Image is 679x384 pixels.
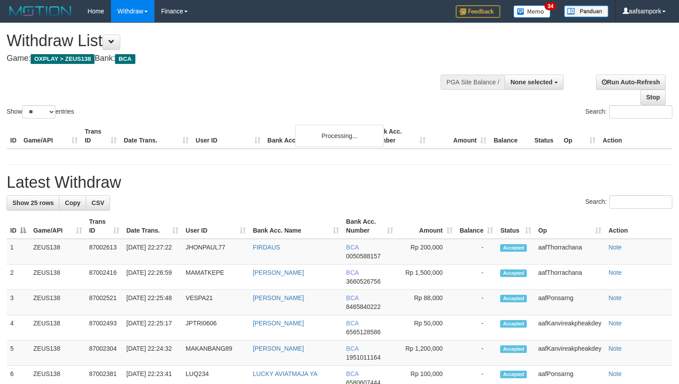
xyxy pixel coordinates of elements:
[7,195,59,210] a: Show 25 rows
[608,345,622,352] a: Note
[7,214,30,239] th: ID: activate to sort column descending
[456,315,497,340] td: -
[535,214,605,239] th: Op: activate to sort column ascending
[531,123,560,149] th: Status
[7,239,30,265] td: 1
[608,320,622,327] a: Note
[456,214,497,239] th: Balance: activate to sort column ascending
[30,265,86,290] td: ZEUS138
[596,75,666,90] a: Run Auto-Refresh
[253,320,304,327] a: [PERSON_NAME]
[608,244,622,251] a: Note
[182,214,249,239] th: User ID: activate to sort column ascending
[123,214,182,239] th: Date Trans.: activate to sort column ascending
[429,123,490,149] th: Amount
[535,290,605,315] td: aafPonsarng
[346,329,381,336] span: Copy 6565128586 to clipboard
[510,79,553,86] span: None selected
[249,214,343,239] th: Bank Acc. Name: activate to sort column ascending
[560,123,599,149] th: Op
[608,294,622,301] a: Note
[585,105,672,119] label: Search:
[30,290,86,315] td: ZEUS138
[346,244,359,251] span: BCA
[253,294,304,301] a: [PERSON_NAME]
[31,54,95,64] span: OXPLAY > ZEUS138
[535,340,605,366] td: aafKanvireakpheakdey
[605,214,672,239] th: Action
[497,214,534,239] th: Status: activate to sort column ascending
[456,239,497,265] td: -
[500,269,527,277] span: Accepted
[182,290,249,315] td: VESPA21
[368,123,429,149] th: Bank Acc. Number
[7,123,20,149] th: ID
[253,345,304,352] a: [PERSON_NAME]
[182,315,249,340] td: JPTRI0606
[397,340,456,366] td: Rp 1,200,000
[346,320,359,327] span: BCA
[123,315,182,340] td: [DATE] 22:25:17
[30,239,86,265] td: ZEUS138
[182,265,249,290] td: MAMATKEPE
[30,214,86,239] th: Game/API: activate to sort column ascending
[86,195,110,210] a: CSV
[346,294,359,301] span: BCA
[65,199,80,206] span: Copy
[441,75,505,90] div: PGA Site Balance /
[123,290,182,315] td: [DATE] 22:25:48
[295,125,384,147] div: Processing...
[609,195,672,209] input: Search:
[86,214,123,239] th: Trans ID: activate to sort column ascending
[609,105,672,119] input: Search:
[564,5,608,17] img: panduan.png
[182,340,249,366] td: MAKANBANG89
[535,315,605,340] td: aafKanvireakpheakdey
[346,303,381,310] span: Copy 8465840222 to clipboard
[91,199,104,206] span: CSV
[123,239,182,265] td: [DATE] 22:27:22
[20,123,81,149] th: Game/API
[346,354,381,361] span: Copy 1951011164 to clipboard
[7,315,30,340] td: 4
[640,90,666,105] a: Stop
[86,239,123,265] td: 87002613
[86,340,123,366] td: 87002304
[490,123,531,149] th: Balance
[30,340,86,366] td: ZEUS138
[397,315,456,340] td: Rp 50,000
[397,239,456,265] td: Rp 200,000
[513,5,551,18] img: Button%20Memo.svg
[115,54,135,64] span: BCA
[346,278,381,285] span: Copy 3660526756 to clipboard
[397,290,456,315] td: Rp 88,000
[86,265,123,290] td: 87002416
[585,195,672,209] label: Search:
[7,265,30,290] td: 2
[81,123,120,149] th: Trans ID
[599,123,672,149] th: Action
[545,2,557,10] span: 34
[253,244,280,251] a: FIRDAUS
[7,290,30,315] td: 3
[500,345,527,353] span: Accepted
[30,315,86,340] td: ZEUS138
[123,340,182,366] td: [DATE] 22:24:32
[120,123,192,149] th: Date Trans.
[7,340,30,366] td: 5
[456,265,497,290] td: -
[456,5,500,18] img: Feedback.jpg
[253,370,318,377] a: LUCKY AVIATMAJA YA
[535,265,605,290] td: aafThorrachana
[7,105,74,119] label: Show entries
[500,320,527,328] span: Accepted
[343,214,397,239] th: Bank Acc. Number: activate to sort column ascending
[253,269,304,276] a: [PERSON_NAME]
[123,265,182,290] td: [DATE] 22:26:59
[397,214,456,239] th: Amount: activate to sort column ascending
[22,105,55,119] select: Showentries
[505,75,564,90] button: None selected
[182,239,249,265] td: JHONPAUL77
[86,290,123,315] td: 87002521
[7,174,672,191] h1: Latest Withdraw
